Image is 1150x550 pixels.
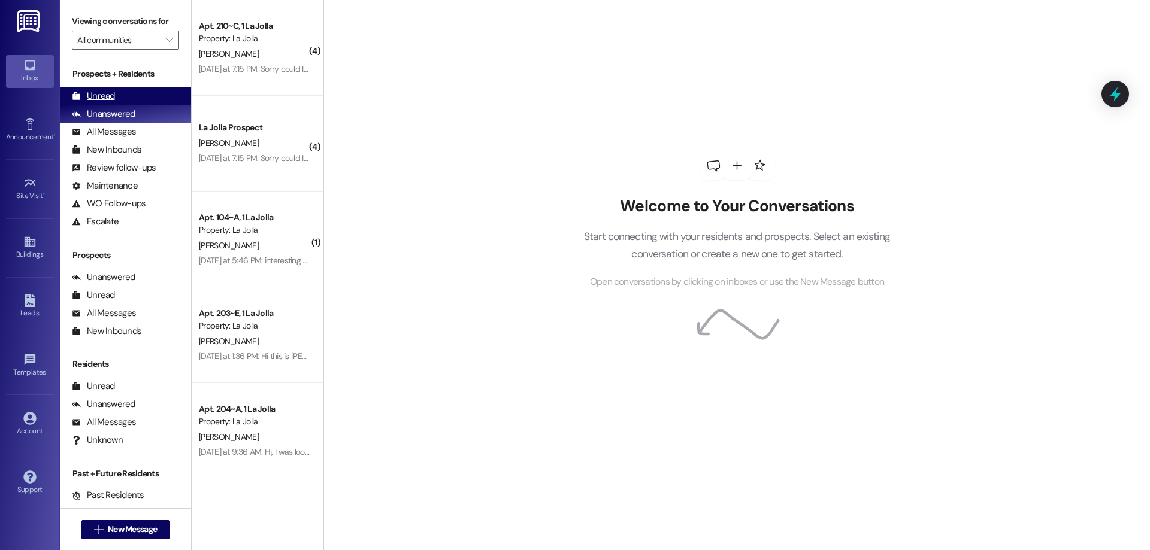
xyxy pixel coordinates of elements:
div: All Messages [72,307,136,320]
i:  [166,35,172,45]
div: Apt. 104~A, 1 La Jolla [199,211,310,224]
div: New Inbounds [72,325,141,338]
p: Start connecting with your residents and prospects. Select an existing conversation or create a n... [565,228,908,262]
a: Templates • [6,350,54,382]
div: Apt. 204~A, 1 La Jolla [199,403,310,415]
div: Unanswered [72,271,135,284]
input: All communities [77,31,160,50]
span: • [53,131,55,139]
a: Account [6,408,54,440]
div: New Inbounds [72,144,141,156]
span: [PERSON_NAME] [199,336,259,347]
div: Unanswered [72,398,135,411]
a: Leads [6,290,54,323]
div: Past + Future Residents [60,467,191,480]
span: New Message [108,523,157,536]
div: Unread [72,90,115,102]
div: Apt. 210~C, 1 La Jolla [199,20,310,32]
span: [PERSON_NAME] [199,48,259,59]
div: Apt. 203~E, 1 La Jolla [199,307,310,320]
div: Unanswered [72,108,135,120]
div: Property: La Jolla [199,32,310,45]
div: Prospects + Residents [60,68,191,80]
img: ResiDesk Logo [17,10,42,32]
div: All Messages [72,416,136,429]
div: Property: La Jolla [199,224,310,236]
div: [DATE] at 1:36 PM: Hi this is [PERSON_NAME]. I'm waiting to pay rent [DATE] as I want to pay for ... [199,351,750,361]
a: Inbox [6,55,54,87]
div: Property: La Jolla [199,415,310,428]
div: Unread [72,380,115,393]
button: New Message [81,520,170,539]
span: • [43,190,45,198]
a: Site Visit • [6,173,54,205]
span: [PERSON_NAME] [199,432,259,442]
div: Escalate [72,215,119,228]
div: Property: La Jolla [199,320,310,332]
div: [DATE] at 7:15 PM: Sorry could I not pay for parking [199,63,372,74]
i:  [94,525,103,534]
div: All Messages [72,126,136,138]
div: Review follow-ups [72,162,156,174]
h2: Welcome to Your Conversations [565,197,908,216]
span: [PERSON_NAME] [199,240,259,251]
label: Viewing conversations for [72,12,179,31]
a: Buildings [6,232,54,264]
span: Open conversations by clicking on inboxes or use the New Message button [590,275,884,290]
span: • [46,366,48,375]
div: [DATE] at 9:36 AM: Hi, I was looking at my monthly rent for this semester and it looks like all o... [199,446,1075,457]
div: Past Residents [72,489,144,502]
div: Maintenance [72,180,138,192]
div: Unread [72,289,115,302]
a: Support [6,467,54,499]
div: WO Follow-ups [72,197,146,210]
div: Unknown [72,434,123,446]
div: [DATE] at 5:46 PM: interesting because i am all registered for classes i'll call [DATE] and see w... [199,255,791,266]
div: Prospects [60,249,191,262]
div: La Jolla Prospect [199,121,310,134]
div: [DATE] at 7:15 PM: Sorry could I not pay for parking [199,153,372,163]
span: [PERSON_NAME] [199,138,259,148]
div: Residents [60,358,191,370]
